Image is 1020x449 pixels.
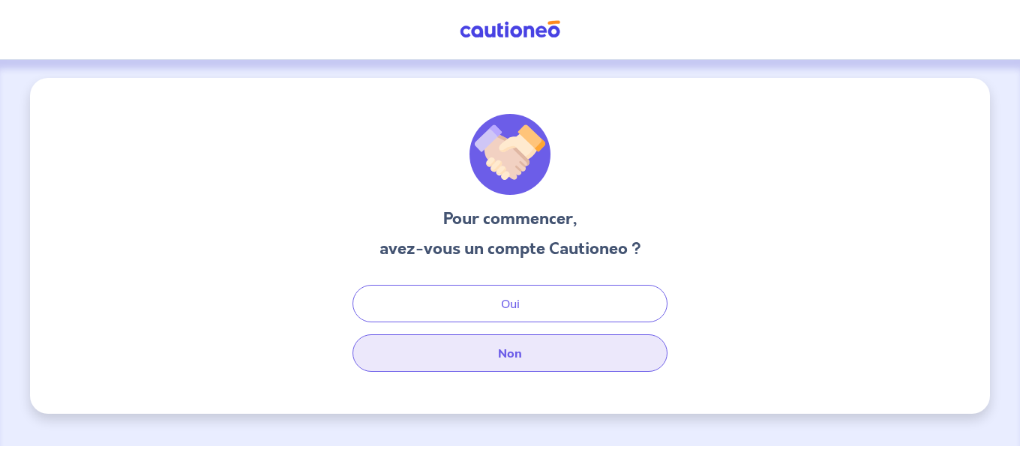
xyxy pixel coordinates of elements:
[352,285,667,322] button: Oui
[379,207,641,231] h3: Pour commencer,
[469,114,550,195] img: illu_welcome.svg
[454,20,566,39] img: Cautioneo
[379,237,641,261] h3: avez-vous un compte Cautioneo ?
[352,334,667,372] button: Non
